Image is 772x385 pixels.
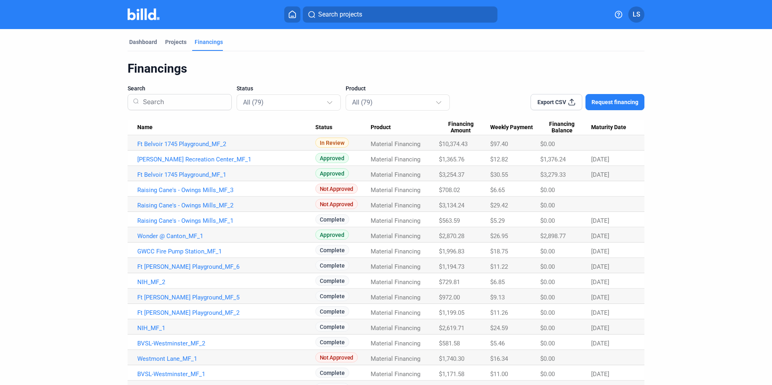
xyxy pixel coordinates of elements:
div: Dashboard [129,38,157,46]
span: $0.00 [540,202,555,209]
a: Raising Cane's - Owings Mills_MF_1 [137,217,315,224]
button: LS [628,6,644,23]
span: $0.00 [540,278,555,286]
span: LS [633,10,640,19]
span: $972.00 [439,294,460,301]
span: [DATE] [591,278,609,286]
span: Approved [315,230,349,240]
span: [DATE] [591,263,609,270]
span: $0.00 [540,248,555,255]
div: Projects [165,38,187,46]
span: Complete [315,291,349,301]
button: Request financing [585,94,644,110]
span: Search projects [318,10,362,19]
span: Approved [315,153,349,163]
a: BVSL-Westminster_MF_1 [137,370,315,378]
span: In Review [315,138,349,148]
button: Search projects [303,6,497,23]
span: Complete [315,214,349,224]
span: [DATE] [591,309,609,316]
span: Product [346,84,366,92]
span: [DATE] [591,294,609,301]
span: Not Approved [315,184,358,194]
span: $9.13 [490,294,505,301]
span: $708.02 [439,186,460,194]
span: $2,898.77 [540,232,566,240]
a: Westmont Lane_MF_1 [137,355,315,362]
span: [DATE] [591,171,609,178]
a: NIH_MF_2 [137,278,315,286]
span: Material Financing [371,248,420,255]
a: NIH_MF_1 [137,324,315,332]
span: Material Financing [371,278,420,286]
a: BVSL-Westminster_MF_2 [137,340,315,347]
span: $0.00 [540,263,555,270]
span: [DATE] [591,340,609,347]
span: Material Financing [371,355,420,362]
span: $2,870.28 [439,232,464,240]
span: Material Financing [371,202,420,209]
span: $6.85 [490,278,505,286]
span: Weekly Payment [490,124,533,131]
span: $0.00 [540,309,555,316]
span: $1,194.73 [439,263,464,270]
span: Material Financing [371,324,420,332]
span: Material Financing [371,309,420,316]
span: Complete [315,368,349,378]
div: Financing Amount [439,121,490,134]
span: Complete [315,337,349,347]
span: [DATE] [591,248,609,255]
div: Financings [128,61,644,76]
span: Material Financing [371,340,420,347]
span: $0.00 [540,370,555,378]
span: $12.82 [490,156,508,163]
span: [DATE] [591,232,609,240]
a: Ft [PERSON_NAME] Playground_MF_5 [137,294,315,301]
span: Material Financing [371,140,420,148]
span: $0.00 [540,294,555,301]
span: $0.00 [540,186,555,194]
div: Financing Balance [540,121,591,134]
span: Request financing [592,98,638,106]
span: [DATE] [591,370,609,378]
span: Export CSV [537,98,566,106]
span: Product [371,124,391,131]
span: $0.00 [540,324,555,332]
span: $2,619.71 [439,324,464,332]
span: Search [128,84,145,92]
a: Wonder @ Canton_MF_1 [137,232,315,240]
mat-select-trigger: All (79) [243,98,264,106]
div: Name [137,124,315,131]
span: $5.46 [490,340,505,347]
span: $0.00 [540,140,555,148]
span: Complete [315,306,349,316]
a: Ft Belvoir 1745 Playground_MF_2 [137,140,315,148]
span: Complete [315,245,349,255]
span: $1,996.83 [439,248,464,255]
span: Material Financing [371,263,420,270]
span: $29.42 [490,202,508,209]
a: GWCC Fire Pump Station_MF_1 [137,248,315,255]
div: Maturity Date [591,124,635,131]
a: Raising Cane's - Owings Mills_MF_3 [137,186,315,194]
button: Export CSV [531,94,582,110]
div: Product [371,124,439,131]
span: Material Financing [371,171,420,178]
span: $26.95 [490,232,508,240]
span: Status [237,84,253,92]
span: $10,374.43 [439,140,468,148]
a: Ft Belvoir 1745 Playground_MF_1 [137,171,315,178]
span: $24.59 [490,324,508,332]
span: Status [315,124,332,131]
div: Status [315,124,371,131]
span: [DATE] [591,217,609,224]
span: Financing Balance [540,121,584,134]
span: $1,171.58 [439,370,464,378]
span: $3,254.37 [439,171,464,178]
span: Material Financing [371,232,420,240]
span: [DATE] [591,324,609,332]
span: $581.58 [439,340,460,347]
span: $1,199.05 [439,309,464,316]
img: Billd Company Logo [128,8,159,20]
input: Search [140,92,227,113]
